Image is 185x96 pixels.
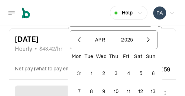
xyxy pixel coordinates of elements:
[70,65,88,82] button: 31
[70,53,83,60] div: Mon
[15,65,90,74] span: Net pay (what to pay employees)
[115,33,140,47] button: 2025
[15,44,170,53] p: Hourly /hr
[145,53,157,60] div: Sun
[95,65,112,82] button: 2
[87,33,112,47] button: Apr
[7,3,30,23] nav: Global
[107,65,125,82] button: 3
[120,53,132,60] div: Fri
[95,53,107,60] div: Wed
[132,53,145,60] div: Sat
[83,65,100,82] button: 1
[149,61,185,96] iframe: Chat Widget
[83,53,95,60] div: Tue
[15,34,170,44] h3: [DATE]
[132,65,150,82] button: 5
[122,9,133,17] span: Help
[39,45,55,52] span: $ 48.42
[120,65,137,82] button: 4
[145,65,162,82] button: 6
[110,6,147,20] button: Help
[107,53,120,60] div: Thu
